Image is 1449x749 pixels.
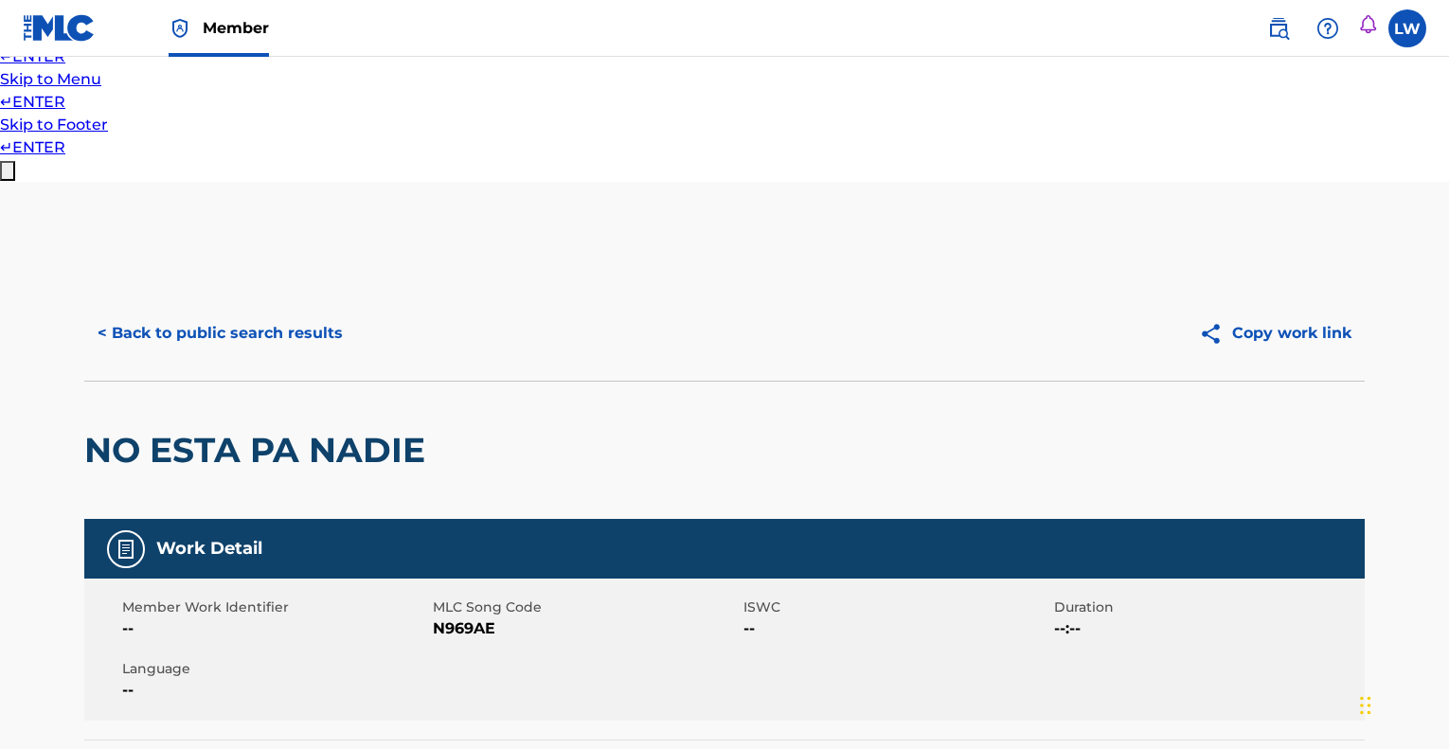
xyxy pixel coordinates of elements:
[433,597,739,617] span: MLC Song Code
[1316,17,1339,40] img: help
[743,617,1049,640] span: --
[84,429,435,472] h2: NO ESTA PA NADIE
[115,538,137,561] img: Work Detail
[743,597,1049,617] span: ISWC
[1199,322,1232,346] img: Copy work link
[169,17,191,40] img: Top Rightsholder
[122,617,428,640] span: --
[156,538,262,560] h5: Work Detail
[1186,310,1365,357] button: Copy work link
[1309,9,1347,47] div: Help
[1054,617,1360,640] span: --:--
[1388,9,1426,47] div: User Menu
[122,597,428,617] span: Member Work Identifier
[203,17,269,39] span: Member
[1396,476,1449,629] iframe: Resource Center
[23,14,96,42] img: MLC Logo
[122,659,428,679] span: Language
[1354,658,1449,749] iframe: Chat Widget
[84,310,356,357] button: < Back to public search results
[122,679,428,702] span: --
[1267,17,1290,40] img: search
[1360,677,1371,734] div: Drag
[1358,15,1377,41] div: Notifications
[433,617,739,640] span: N969AE
[1260,9,1297,47] a: Public Search
[1054,597,1360,617] span: Duration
